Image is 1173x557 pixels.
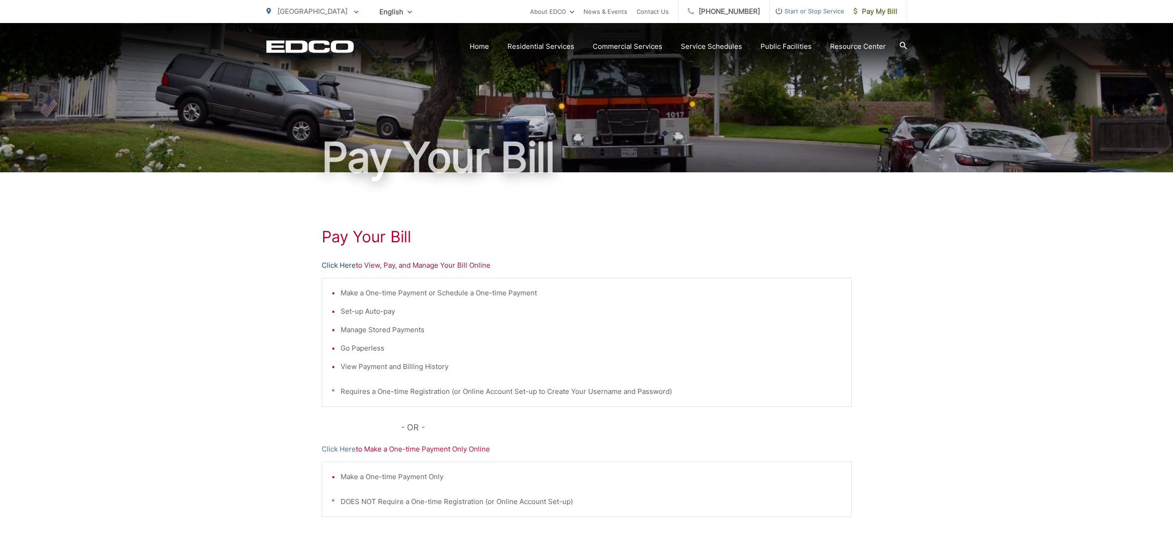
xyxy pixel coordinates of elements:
[341,471,842,482] li: Make a One-time Payment Only
[470,41,489,52] a: Home
[322,444,852,455] p: to Make a One-time Payment Only Online
[341,343,842,354] li: Go Paperless
[322,260,852,271] p: to View, Pay, and Manage Your Bill Online
[341,287,842,299] li: Make a One-time Payment or Schedule a One-time Payment
[322,260,356,271] a: Click Here
[266,40,354,53] a: EDCD logo. Return to the homepage.
[331,496,842,507] p: * DOES NOT Require a One-time Registration (or Online Account Set-up)
[681,41,742,52] a: Service Schedules
[277,7,348,16] span: [GEOGRAPHIC_DATA]
[322,228,852,246] h1: Pay Your Bill
[593,41,662,52] a: Commercial Services
[854,6,897,17] span: Pay My Bill
[341,324,842,335] li: Manage Stored Payments
[760,41,812,52] a: Public Facilities
[401,421,852,434] p: - OR -
[584,6,627,17] a: News & Events
[830,41,886,52] a: Resource Center
[637,6,669,17] a: Contact Us
[322,444,356,455] a: Click Here
[530,6,574,17] a: About EDCO
[266,135,907,181] h1: Pay Your Bill
[507,41,574,52] a: Residential Services
[372,4,419,20] span: English
[341,361,842,372] li: View Payment and Billing History
[331,386,842,397] p: * Requires a One-time Registration (or Online Account Set-up to Create Your Username and Password)
[341,306,842,317] li: Set-up Auto-pay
